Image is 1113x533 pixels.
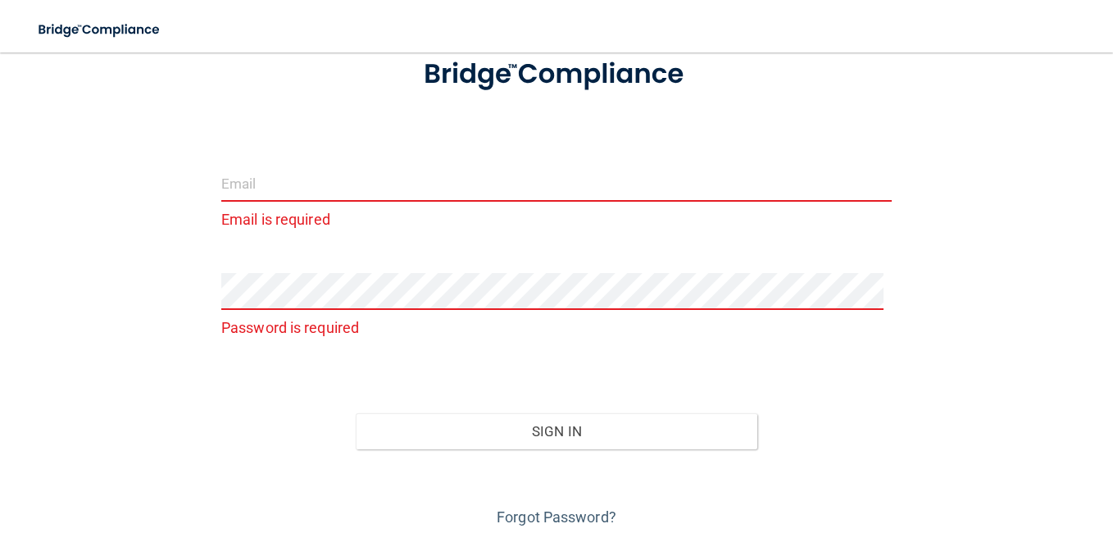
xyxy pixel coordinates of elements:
img: bridge_compliance_login_screen.278c3ca4.svg [25,13,175,47]
a: Forgot Password? [497,508,616,526]
button: Sign In [356,413,758,449]
input: Email [221,165,892,202]
p: Password is required [221,314,892,341]
img: bridge_compliance_login_screen.278c3ca4.svg [395,39,718,111]
p: Email is required [221,206,892,233]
